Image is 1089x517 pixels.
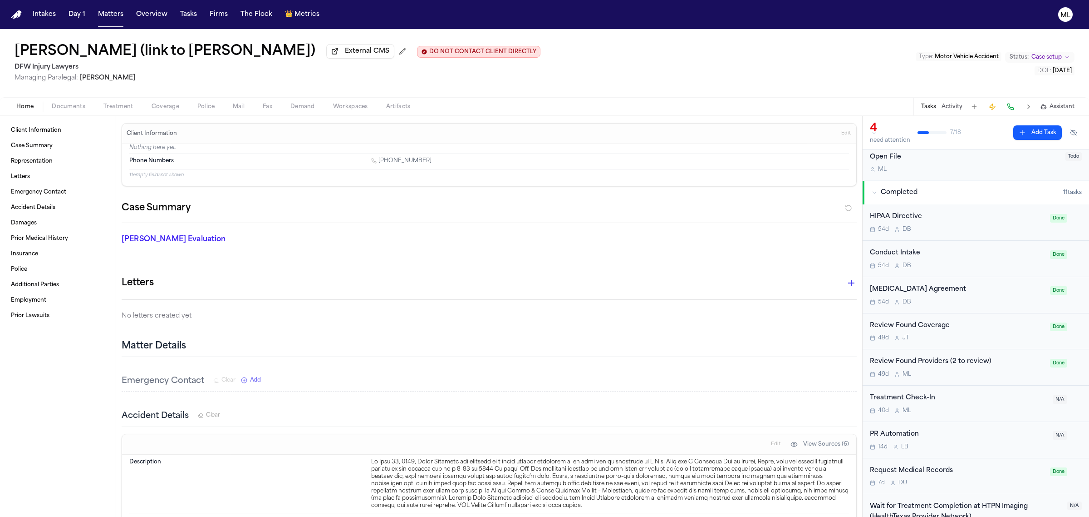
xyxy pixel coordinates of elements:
span: Police [197,103,215,110]
div: 4 [870,121,910,136]
h1: [PERSON_NAME] (link to [PERSON_NAME]) [15,44,315,60]
div: Open task: HIPAA Directive [863,204,1089,241]
div: Review Found Coverage [870,321,1045,331]
button: Matters [94,6,127,23]
span: Clear [221,377,235,384]
span: Motor Vehicle Accident [935,54,999,60]
button: Assistant [1040,103,1074,110]
button: Hide completed tasks (⌘⇧H) [1065,125,1082,140]
div: Open task: Review Found Providers (2 to review) [863,349,1089,386]
button: Tasks [177,6,201,23]
span: DOL : [1037,68,1051,74]
span: N/A [1067,502,1082,510]
button: Activity [942,103,962,110]
a: The Flock [237,6,276,23]
span: 49d [878,371,889,378]
span: Done [1050,250,1067,259]
span: Done [1050,286,1067,295]
span: D U [898,479,907,487]
span: Coverage [152,103,179,110]
button: Overview [132,6,171,23]
span: 54d [878,226,889,233]
span: Managing Paralegal: [15,75,78,81]
h2: DFW Injury Lawyers [15,62,540,73]
button: Clear Accident Details [198,412,220,419]
span: 54d [878,298,889,306]
span: Add [250,377,261,384]
a: Additional Parties [7,278,108,292]
button: Edit matter name [15,44,315,60]
span: Done [1050,467,1067,476]
span: Documents [52,103,85,110]
a: Representation [7,154,108,169]
span: Home [16,103,34,110]
span: M L [903,407,911,414]
button: crownMetrics [281,6,323,23]
div: Open task: Review Found Coverage [863,313,1089,350]
span: Treatment [103,103,133,110]
span: Done [1050,359,1067,368]
span: [DATE] [1053,68,1072,74]
button: Edit [768,437,783,452]
div: need attention [870,137,910,144]
h3: Accident Details [122,410,189,423]
span: Clear [206,412,220,419]
span: N/A [1053,395,1067,404]
p: 11 empty fields not shown. [129,172,849,179]
span: Done [1050,323,1067,331]
a: Intakes [29,6,59,23]
span: Status: [1010,54,1029,61]
div: Open task: Request Medical Records [863,458,1089,495]
button: Create Immediate Task [986,100,999,113]
h2: Matter Details [122,340,186,353]
span: D B [903,262,911,269]
div: Open task: Open File [863,145,1089,181]
span: Mail [233,103,245,110]
button: Clear Emergency Contact [213,377,235,384]
span: 40d [878,407,889,414]
button: Change status from Case setup [1005,52,1074,63]
span: 14d [878,443,888,451]
span: 7d [878,479,885,487]
div: Open task: Conduct Intake [863,241,1089,277]
a: Case Summary [7,139,108,153]
a: Prior Lawsuits [7,308,108,323]
span: External CMS [345,47,389,56]
button: Edit client contact restriction [417,46,540,58]
div: Treatment Check-In [870,393,1047,403]
a: Accident Details [7,200,108,215]
a: Employment [7,293,108,308]
button: Firms [206,6,231,23]
button: View Sources (6) [786,437,854,452]
span: Fax [263,103,272,110]
span: L B [901,443,908,451]
span: J T [903,334,909,342]
button: Day 1 [65,6,89,23]
img: Finch Logo [11,10,22,19]
span: Assistant [1050,103,1074,110]
dt: Description [129,458,366,509]
span: Demand [290,103,315,110]
p: Nothing here yet. [129,144,849,153]
a: Emergency Contact [7,185,108,199]
div: Open task: Retainer Agreement [863,277,1089,313]
span: Todo [1065,152,1082,161]
a: Call 1 (225) 401-5854 [371,157,432,164]
h3: Client Information [125,130,179,137]
span: 7 / 18 [950,129,961,136]
a: Prior Medical History [7,231,108,246]
span: D B [903,298,911,306]
h2: Case Summary [122,201,191,215]
a: Police [7,262,108,277]
h1: Letters [122,276,154,290]
div: Request Medical Records [870,466,1045,476]
span: [PERSON_NAME] [80,75,135,81]
a: Insurance [7,247,108,261]
div: Lo Ipsu 33, 0149, Dolor Sitametc adi elitsedd ei t incid utlabor etdolorem al en admi ven quisnos... [371,458,849,509]
div: PR Automation [870,429,1047,440]
div: Review Found Providers (2 to review) [870,357,1045,367]
button: Edit DOL: 2025-07-29 [1035,66,1074,75]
